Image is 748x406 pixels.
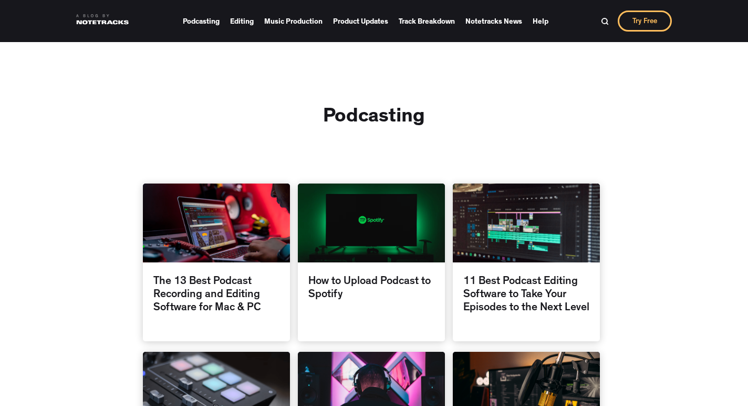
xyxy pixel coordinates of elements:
a: Try Free [618,11,672,32]
a: Product Updates [333,14,388,29]
div: The 13 Best Podcast Recording and Editing Software for Mac & PC [143,262,290,326]
img: Search Bar [601,17,609,25]
a: Track Breakdown [399,14,455,29]
a: How to Upload Podcast to Spotify [298,184,445,341]
a: Music Production [264,14,323,29]
a: Podcasting [183,14,220,29]
a: Notetracks News [465,14,522,29]
a: 11 Best Podcast Editing Software to Take Your Episodes to the Next Level [453,184,600,341]
h2: Podcasting [323,106,425,131]
div: How to Upload Podcast to Spotify [298,262,445,326]
a: Help [533,14,548,29]
a: The 13 Best Podcast Recording and Editing Software for Mac & PC [143,184,290,341]
div: 11 Best Podcast Editing Software to Take Your Episodes to the Next Level [453,262,600,326]
a: Editing [230,14,254,29]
